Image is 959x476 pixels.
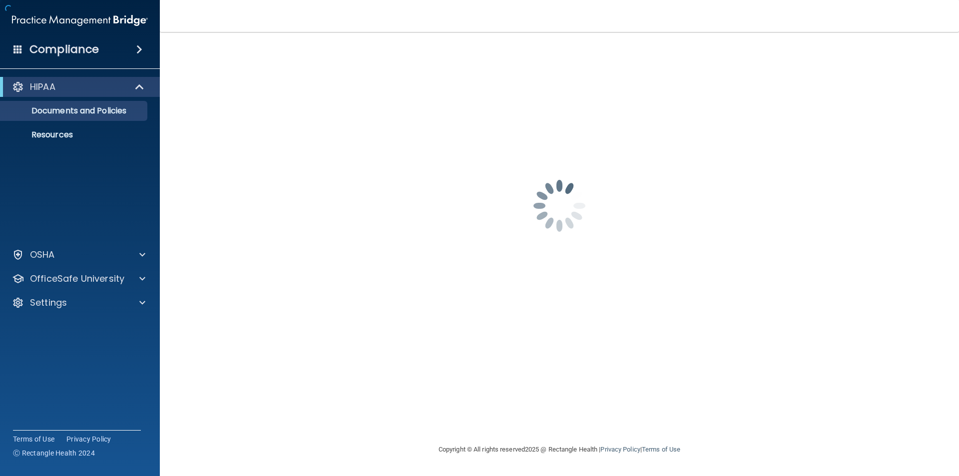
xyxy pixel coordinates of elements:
[12,249,145,261] a: OSHA
[29,42,99,56] h4: Compliance
[30,297,67,309] p: Settings
[12,273,145,285] a: OfficeSafe University
[6,130,143,140] p: Resources
[30,249,55,261] p: OSHA
[642,446,680,453] a: Terms of Use
[12,297,145,309] a: Settings
[30,81,55,93] p: HIPAA
[66,434,111,444] a: Privacy Policy
[600,446,640,453] a: Privacy Policy
[12,81,145,93] a: HIPAA
[12,10,148,30] img: PMB logo
[13,434,54,444] a: Terms of Use
[6,106,143,116] p: Documents and Policies
[377,434,742,466] div: Copyright © All rights reserved 2025 @ Rectangle Health | |
[30,273,124,285] p: OfficeSafe University
[509,156,609,256] img: spinner.e123f6fc.gif
[13,448,95,458] span: Ⓒ Rectangle Health 2024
